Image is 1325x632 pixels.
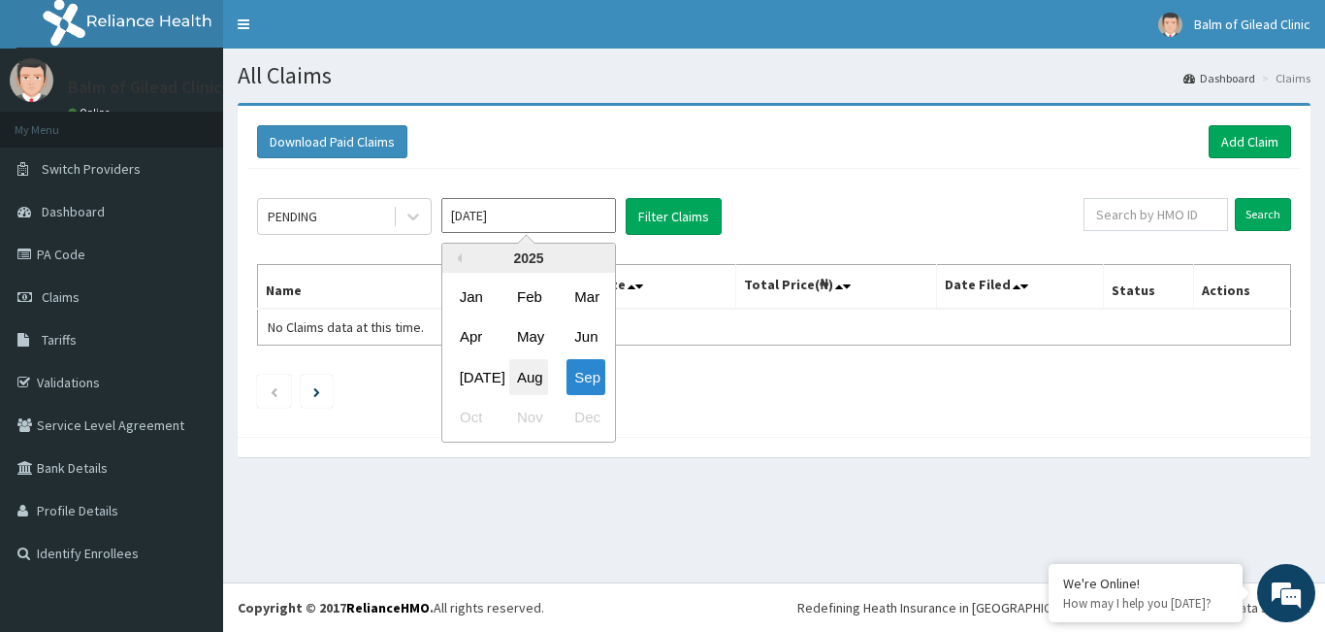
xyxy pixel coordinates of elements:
th: Total Price(₦) [735,265,937,310]
div: PENDING [268,207,317,226]
a: Online [68,106,114,119]
div: Choose June 2025 [566,319,605,355]
span: No Claims data at this time. [268,318,424,336]
th: Name [258,265,518,310]
a: Previous page [270,383,278,400]
span: Claims [42,288,80,306]
li: Claims [1257,70,1310,86]
span: Tariffs [42,331,77,349]
img: d_794563401_company_1708531726252_794563401 [36,97,79,146]
button: Previous Year [452,253,462,263]
a: Add Claim [1209,125,1291,158]
strong: Copyright © 2017 . [238,599,434,616]
a: Next page [313,383,320,400]
div: We're Online! [1063,575,1228,592]
th: Status [1104,265,1194,310]
div: month 2025-09 [442,277,615,438]
div: Minimize live chat window [318,10,365,56]
span: Switch Providers [42,160,141,178]
button: Download Paid Claims [257,125,407,158]
input: Search by HMO ID [1083,198,1228,231]
input: Search [1235,198,1291,231]
div: Redefining Heath Insurance in [GEOGRAPHIC_DATA] using Telemedicine and Data Science! [797,598,1310,617]
button: Filter Claims [626,198,722,235]
th: Date Filed [937,265,1104,310]
div: Choose March 2025 [566,279,605,315]
div: Choose April 2025 [452,319,491,355]
div: Choose August 2025 [509,359,548,395]
input: Select Month and Year [441,198,616,233]
div: Choose February 2025 [509,279,548,315]
footer: All rights reserved. [223,582,1325,632]
span: Dashboard [42,203,105,220]
img: User Image [1158,13,1182,37]
div: Choose January 2025 [452,279,491,315]
a: RelianceHMO [346,599,430,616]
span: Balm of Gilead Clinic [1194,16,1310,33]
th: Actions [1193,265,1290,310]
h1: All Claims [238,63,1310,88]
p: Balm of Gilead Clinic [68,79,222,96]
div: 2025 [442,244,615,273]
textarea: Type your message and hit 'Enter' [10,423,370,491]
a: Dashboard [1183,70,1255,86]
div: Choose September 2025 [566,359,605,395]
div: Choose May 2025 [509,319,548,355]
div: Chat with us now [101,109,326,134]
img: User Image [10,58,53,102]
span: We're online! [113,191,268,387]
div: Choose July 2025 [452,359,491,395]
p: How may I help you today? [1063,595,1228,612]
